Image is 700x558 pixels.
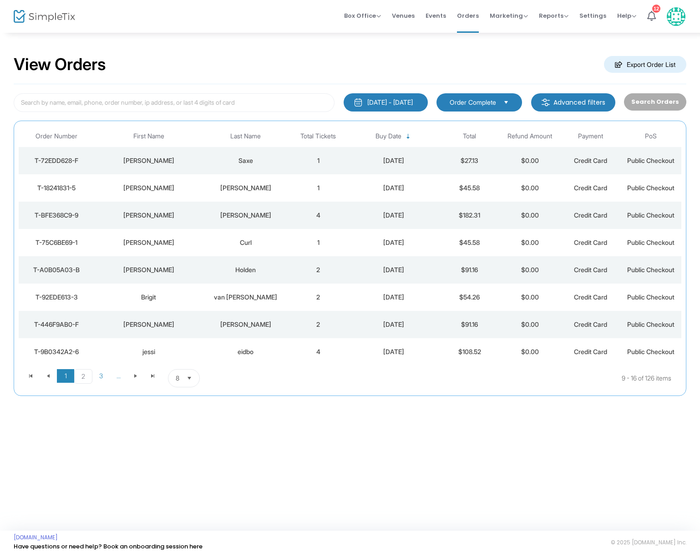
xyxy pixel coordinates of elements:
span: Go to the last page [144,369,162,383]
div: Sundstrom [206,211,286,220]
div: jessi [96,347,201,356]
div: [DATE] - [DATE] [367,98,413,107]
span: Credit Card [574,211,607,219]
span: Public Checkout [627,266,675,274]
span: Public Checkout [627,348,675,355]
td: $91.16 [439,311,500,338]
td: $0.00 [500,174,560,202]
span: Events [426,4,446,27]
td: $182.31 [439,202,500,229]
span: Go to the previous page [40,369,57,383]
span: Credit Card [574,320,607,328]
div: Eric [96,211,201,220]
div: T-18241831-5 [21,183,92,193]
th: Total Tickets [288,126,349,147]
div: Data table [19,126,681,365]
span: Go to the next page [127,369,144,383]
div: Heidi [96,320,201,329]
th: Total [439,126,500,147]
span: Page 2 [74,369,92,384]
span: © 2025 [DOMAIN_NAME] Inc. [611,539,686,546]
div: 9/23/2025 [351,211,437,220]
div: T-92EDE613-3 [21,293,92,302]
span: Order Complete [450,98,496,107]
span: Credit Card [574,348,607,355]
div: Dunning [206,183,286,193]
td: 2 [288,256,349,284]
span: First Name [133,132,164,140]
span: Marketing [490,11,528,20]
div: 9/23/2025 [351,238,437,247]
td: 1 [288,174,349,202]
td: 2 [288,311,349,338]
div: Lisa [96,265,201,274]
div: T-9B0342A2-6 [21,347,92,356]
div: T-BFE368C9-9 [21,211,92,220]
div: Saxe [206,156,286,165]
div: Holden [206,265,286,274]
button: [DATE] - [DATE] [344,93,428,112]
td: 4 [288,338,349,365]
span: Go to the last page [149,372,157,380]
span: Last Name [230,132,261,140]
td: 4 [288,202,349,229]
span: Go to the next page [132,372,139,380]
span: Credit Card [574,293,607,301]
span: PoS [645,132,657,140]
span: Buy Date [375,132,401,140]
td: $27.13 [439,147,500,174]
span: Order Number [36,132,77,140]
button: Select [500,97,512,107]
td: 2 [288,284,349,311]
span: Credit Card [574,157,607,164]
input: Search by name, email, phone, order number, ip address, or last 4 digits of card [14,93,335,112]
span: Page 4 [110,369,127,383]
img: filter [541,98,550,107]
a: [DOMAIN_NAME] [14,534,58,541]
m-button: Export Order List [604,56,686,73]
span: Sortable [405,133,412,140]
span: Credit Card [574,238,607,246]
div: 9/23/2025 [351,183,437,193]
td: $0.00 [500,256,560,284]
div: T-75C6BE69-1 [21,238,92,247]
span: Go to the first page [27,372,35,380]
h2: View Orders [14,55,106,75]
div: T-A0B05A03-B [21,265,92,274]
div: Tanner [96,238,201,247]
span: Public Checkout [627,293,675,301]
div: Jedlicka Halvarson [206,320,286,329]
div: Curl [206,238,286,247]
span: Credit Card [574,184,607,192]
span: Go to the first page [22,369,40,383]
div: Matt [96,156,201,165]
span: Public Checkout [627,238,675,246]
div: 9/23/2025 [351,293,437,302]
m-button: Advanced filters [531,93,615,112]
td: $0.00 [500,311,560,338]
div: van Gemeren [206,293,286,302]
span: Reports [539,11,568,20]
span: Help [617,11,636,20]
span: Settings [579,4,606,27]
div: 12 [652,5,660,13]
span: Public Checkout [627,211,675,219]
kendo-pager-info: 9 - 16 of 126 items [290,369,671,387]
td: $45.58 [439,174,500,202]
div: T-446F9AB0-F [21,320,92,329]
td: $108.52 [439,338,500,365]
td: $0.00 [500,147,560,174]
div: 9/23/2025 [351,320,437,329]
div: Trevor [96,183,201,193]
td: $91.16 [439,256,500,284]
span: Public Checkout [627,184,675,192]
span: 8 [176,374,179,383]
td: $0.00 [500,284,560,311]
button: Select [183,370,196,387]
span: Orders [457,4,479,27]
div: Brigit [96,293,201,302]
td: $45.58 [439,229,500,256]
div: eidbo [206,347,286,356]
div: 9/23/2025 [351,156,437,165]
a: Have questions or need help? Book an onboarding session here [14,542,203,551]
